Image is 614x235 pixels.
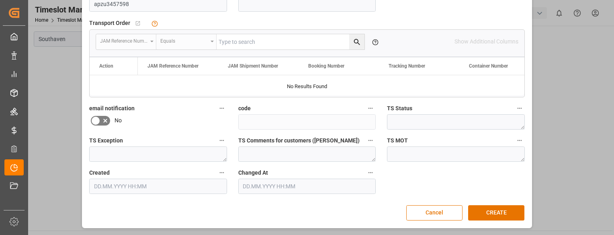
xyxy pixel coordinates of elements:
[89,104,135,113] span: email notification
[89,169,110,177] span: Created
[156,34,217,49] button: open menu
[514,103,525,113] button: TS Status
[349,34,364,49] button: search button
[238,104,251,113] span: code
[100,35,147,45] div: JAM Reference Number
[387,136,408,145] span: TS MOT
[308,63,344,69] span: Booking Number
[89,19,130,27] span: Transport Order
[217,167,227,178] button: Created
[89,136,123,145] span: TS Exception
[469,63,508,69] span: Container Number
[389,63,425,69] span: Tracking Number
[160,35,208,45] div: Equals
[238,169,268,177] span: Changed At
[514,135,525,146] button: TS MOT
[365,103,376,113] button: code
[365,167,376,178] button: Changed At
[115,116,122,125] span: No
[217,135,227,146] button: TS Exception
[96,34,156,49] button: open menu
[89,179,227,194] input: DD.MM.YYYY HH:MM
[217,34,364,49] input: Type to search
[147,63,199,69] span: JAM Reference Number
[238,136,360,145] span: TS Comments for customers ([PERSON_NAME])
[406,205,463,221] button: Cancel
[99,63,113,69] div: Action
[387,104,412,113] span: TS Status
[238,179,376,194] input: DD.MM.YYYY HH:MM
[468,205,524,221] button: CREATE
[228,63,278,69] span: JAM Shipment Number
[217,103,227,113] button: email notification
[365,135,376,146] button: TS Comments for customers ([PERSON_NAME])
